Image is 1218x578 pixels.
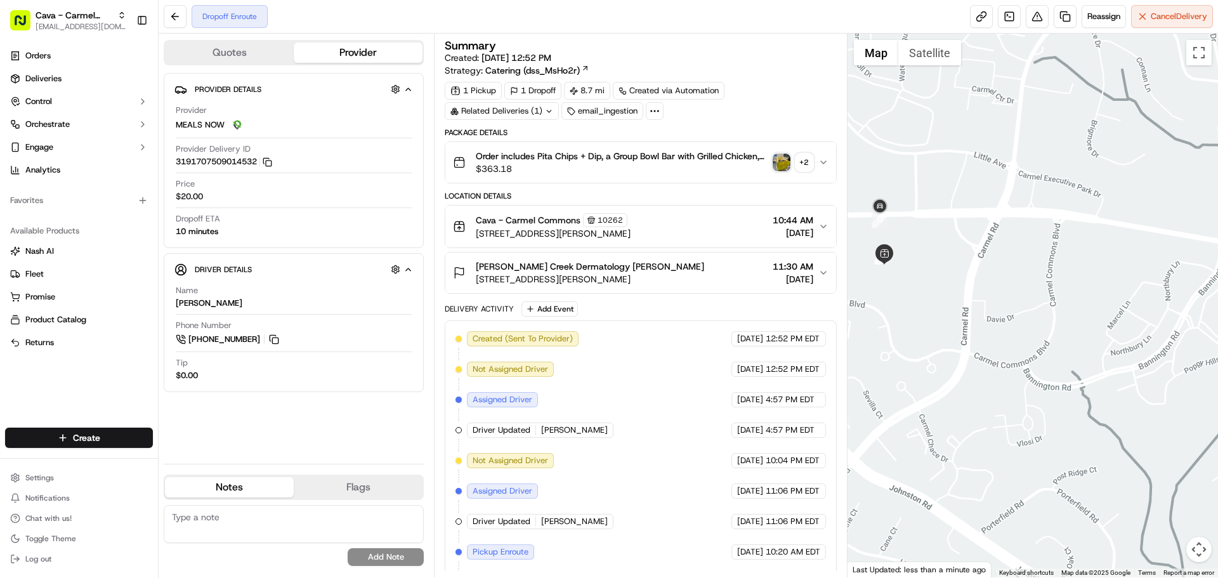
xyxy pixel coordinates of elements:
p: Welcome 👋 [13,51,231,71]
span: Cava - Carmel Commons [36,9,112,22]
button: Notes [165,477,294,497]
button: Order includes Pita Chips + Dip, a Group Bowl Bar with Grilled Chicken, and 10 servings of Greek ... [445,142,835,183]
div: + 2 [796,154,813,171]
img: 1736555255976-a54dd68f-1ca7-489b-9aae-adbdc363a1c4 [25,232,36,242]
span: • [110,197,114,207]
span: Tip [176,357,188,369]
span: • [105,231,110,241]
button: Notifications [5,489,153,507]
span: 12:52 PM EDT [766,333,820,345]
span: Log out [25,554,51,564]
span: Reassign [1087,11,1120,22]
span: Driver Updated [473,424,530,436]
div: Created via Automation [613,82,724,100]
img: Nash [13,13,38,38]
span: 10262 [598,215,623,225]
span: Created: [445,51,551,64]
span: 11:06 PM EDT [766,485,820,497]
span: Assigned Driver [473,394,532,405]
h3: Summary [445,40,496,51]
span: MEALS NOW [176,119,225,131]
img: photo_proof_of_delivery image [773,154,790,171]
div: email_ingestion [561,102,643,120]
span: Create [73,431,100,444]
a: Catering (dss_MsHo2r) [485,64,589,77]
div: Past conversations [13,165,85,175]
div: Strategy: [445,64,589,77]
span: [DATE] [737,546,763,558]
div: Start new chat [57,121,208,134]
span: [STREET_ADDRESS][PERSON_NAME] [476,227,631,240]
span: Order includes Pita Chips + Dip, a Group Bowl Bar with Grilled Chicken, and 10 servings of Greek ... [476,150,767,162]
span: [DATE] [117,197,143,207]
img: Carmel Commons [13,185,33,205]
span: 10:04 PM EDT [766,455,820,466]
button: Log out [5,550,153,568]
img: melas_now_logo.png [230,117,245,133]
div: 📗 [13,285,23,295]
button: Map camera controls [1186,537,1212,562]
span: Deliveries [25,73,62,84]
span: [DATE] [737,485,763,497]
span: [PERSON_NAME] Creek Dermatology [PERSON_NAME] [476,260,704,273]
span: [PERSON_NAME] [39,231,103,241]
button: Provider Details [174,79,413,100]
span: Not Assigned Driver [473,455,548,466]
button: Create [5,428,153,448]
a: Nash AI [10,246,148,257]
span: Pylon [126,315,154,324]
span: Engage [25,141,53,153]
button: CancelDelivery [1131,5,1213,28]
span: [DATE] [773,273,813,286]
span: 11:30 AM [773,260,813,273]
span: Catering (dss_MsHo2r) [485,64,580,77]
span: Cava - Carmel Commons [476,214,580,227]
a: Report a map error [1163,569,1214,576]
span: [PHONE_NUMBER] [188,334,260,345]
span: Cancel Delivery [1151,11,1207,22]
button: Reassign [1082,5,1126,28]
span: Orchestrate [25,119,70,130]
span: Product Catalog [25,314,86,325]
span: [DATE] [112,231,138,241]
button: See all [197,162,231,178]
span: 10:44 AM [773,214,813,227]
a: Powered byPylon [89,314,154,324]
button: photo_proof_of_delivery image+2 [773,154,813,171]
div: Last Updated: less than a minute ago [848,562,992,577]
span: Pickup Enroute [473,546,528,558]
button: Promise [5,287,153,307]
span: Chat with us! [25,513,72,523]
button: Quotes [165,43,294,63]
span: Dropoff ETA [176,213,220,225]
span: Provider Details [195,84,261,95]
span: Driver Details [195,265,252,275]
div: $0.00 [176,370,198,381]
button: Keyboard shortcuts [999,568,1054,577]
div: 10 minutes [176,226,218,237]
span: [DATE] [773,227,813,239]
span: Created (Sent To Provider) [473,333,573,345]
button: Control [5,91,153,112]
button: Toggle Theme [5,530,153,548]
div: 1 Pickup [445,82,502,100]
button: 3191707509014532 [176,156,272,167]
span: Carmel Commons [39,197,107,207]
div: 1 Dropoff [504,82,561,100]
div: Available Products [5,221,153,241]
button: [EMAIL_ADDRESS][DOMAIN_NAME] [36,22,126,32]
a: Open this area in Google Maps (opens a new window) [851,561,893,577]
a: 📗Knowledge Base [8,279,102,301]
span: [PERSON_NAME] [541,516,608,527]
a: Analytics [5,160,153,180]
span: Control [25,96,52,107]
span: Map data ©2025 Google [1061,569,1130,576]
div: Delivery Activity [445,304,514,314]
span: Returns [25,337,54,348]
span: Provider Delivery ID [176,143,251,155]
a: 💻API Documentation [102,279,209,301]
img: Angelique Valdez [13,219,33,239]
div: Favorites [5,190,153,211]
span: 12:52 PM EDT [766,364,820,375]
